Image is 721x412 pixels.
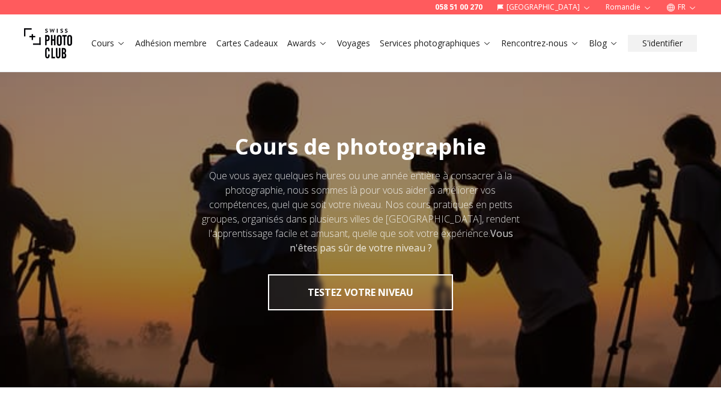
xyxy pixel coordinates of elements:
[197,168,524,255] div: Que vous ayez quelques heures ou une année entière à consacrer à la photographie, nous sommes là ...
[282,35,332,52] button: Awards
[435,2,482,12] a: 058 51 00 270
[24,19,72,67] img: Swiss photo club
[130,35,211,52] button: Adhésion membre
[496,35,584,52] button: Rencontrez-nous
[135,37,207,49] a: Adhésion membre
[211,35,282,52] button: Cartes Cadeaux
[332,35,375,52] button: Voyages
[584,35,623,52] button: Blog
[268,274,453,310] button: TESTEZ VOTRE NIVEAU
[216,37,278,49] a: Cartes Cadeaux
[501,37,579,49] a: Rencontrez-nous
[337,37,370,49] a: Voyages
[380,37,491,49] a: Services photographiques
[235,132,486,161] span: Cours de photographie
[287,37,327,49] a: Awards
[589,37,618,49] a: Blog
[628,35,697,52] button: S'identifier
[375,35,496,52] button: Services photographiques
[91,37,126,49] a: Cours
[87,35,130,52] button: Cours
